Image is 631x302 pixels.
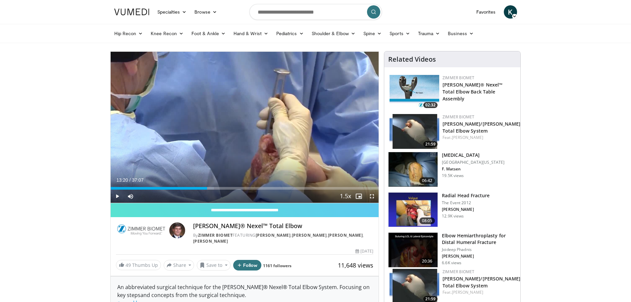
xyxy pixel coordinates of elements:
button: Save to [197,260,231,271]
img: Avatar [169,222,185,238]
span: 21:59 [423,141,438,147]
a: 20:36 Elbow Hemiarthroplasty for Distal Humeral Fracture Joideep Phadnis [PERSON_NAME] 6.6K views [388,232,516,268]
a: [PERSON_NAME] [256,232,291,238]
a: Trauma [414,27,444,40]
div: [DATE] [355,248,373,254]
a: K [504,5,517,19]
p: 19.5K views [442,173,464,178]
a: 49 Thumbs Up [116,260,161,270]
button: Mute [124,190,137,203]
img: VuMedi Logo [114,9,149,15]
a: 06:42 [MEDICAL_DATA] [GEOGRAPHIC_DATA][US_STATE] F. Matsen 19.5K views [388,152,516,187]
a: 02:32 [390,75,439,110]
a: [PERSON_NAME] [292,232,327,238]
img: AZ2ZgMjz0LFGHCPn4xMDoxOjA4MTsiGN.150x105_q85_crop-smart_upscale.jpg [390,75,439,110]
p: [PERSON_NAME] [442,207,490,212]
span: / [130,177,131,183]
p: 12.9K views [442,213,464,219]
div: Feat. [443,289,520,295]
a: Knee Recon [147,27,187,40]
a: Zimmer Biomet [443,75,474,81]
div: Progress Bar [111,187,379,190]
a: [PERSON_NAME] [193,238,228,244]
span: 49 [126,262,131,268]
a: Zimmer Biomet [198,232,233,238]
a: [PERSON_NAME]® Nexel™ Total Elbow Back Table Assembly [443,82,502,102]
a: Business [444,27,478,40]
p: 6.6K views [442,260,461,266]
a: Hip Recon [110,27,147,40]
div: Feat. [443,135,520,141]
a: 08:05 Radial Head Fracture The Event 2012 [PERSON_NAME] 12.9K views [388,192,516,227]
span: 20:36 [419,258,435,265]
video-js: Video Player [111,51,379,203]
a: 1161 followers [263,263,291,269]
p: The Event 2012 [442,200,490,206]
p: [PERSON_NAME] [442,254,516,259]
button: Playback Rate [339,190,352,203]
a: Zimmer Biomet [443,269,474,274]
p: [GEOGRAPHIC_DATA][US_STATE] [442,160,504,165]
input: Search topics, interventions [249,4,382,20]
img: Zimmer Biomet [116,222,167,238]
p: F. Matsen [442,166,504,172]
a: Spine [359,27,386,40]
h3: Radial Head Fracture [442,192,490,199]
a: [PERSON_NAME]/[PERSON_NAME] Total Elbow System [443,275,520,289]
img: AlCdVYZxUWkgWPEX4xMDoxOjBrO-I4W8.150x105_q85_crop-smart_upscale.jpg [390,114,439,149]
h4: Related Videos [388,55,436,63]
span: 02:32 [423,102,438,108]
a: Specialties [153,5,191,19]
span: 08:05 [419,217,435,224]
a: Sports [386,27,414,40]
img: heCDP4pTuni5z6vX4xMDoxOmtxOwKG7D_1.150x105_q85_crop-smart_upscale.jpg [389,193,438,227]
a: Shoulder & Elbow [308,27,359,40]
a: [PERSON_NAME] [328,232,363,238]
button: Enable picture-in-picture mode [352,190,365,203]
a: Pediatrics [272,27,308,40]
img: 0093eea9-15b4-4f40-b69c-133d19b026a0.150x105_q85_crop-smart_upscale.jpg [389,233,438,267]
button: Share [164,260,194,271]
a: Zimmer Biomet [443,114,474,120]
div: By FEATURING , , , [193,232,373,244]
a: Hand & Wrist [230,27,272,40]
span: 06:42 [419,177,435,184]
button: Play [111,190,124,203]
span: 11,648 views [338,261,373,269]
p: Joideep Phadnis [442,247,516,252]
a: [PERSON_NAME]/[PERSON_NAME] Total Elbow System [443,121,520,134]
span: 37:07 [132,177,143,183]
a: Browse [190,5,221,19]
a: [PERSON_NAME] [452,135,483,140]
a: 21:59 [390,114,439,149]
a: [PERSON_NAME] [452,289,483,295]
img: 38827_0000_3.png.150x105_q85_crop-smart_upscale.jpg [389,152,438,187]
h4: [PERSON_NAME]® Nexel™ Total Elbow [193,222,373,230]
h3: [MEDICAL_DATA] [442,152,504,158]
button: Follow [233,260,262,271]
span: 13:20 [117,177,128,183]
h3: Elbow Hemiarthroplasty for Distal Humeral Fracture [442,232,516,246]
a: Foot & Ankle [187,27,230,40]
a: Favorites [472,5,500,19]
button: Fullscreen [365,190,379,203]
span: 21:59 [423,296,438,302]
